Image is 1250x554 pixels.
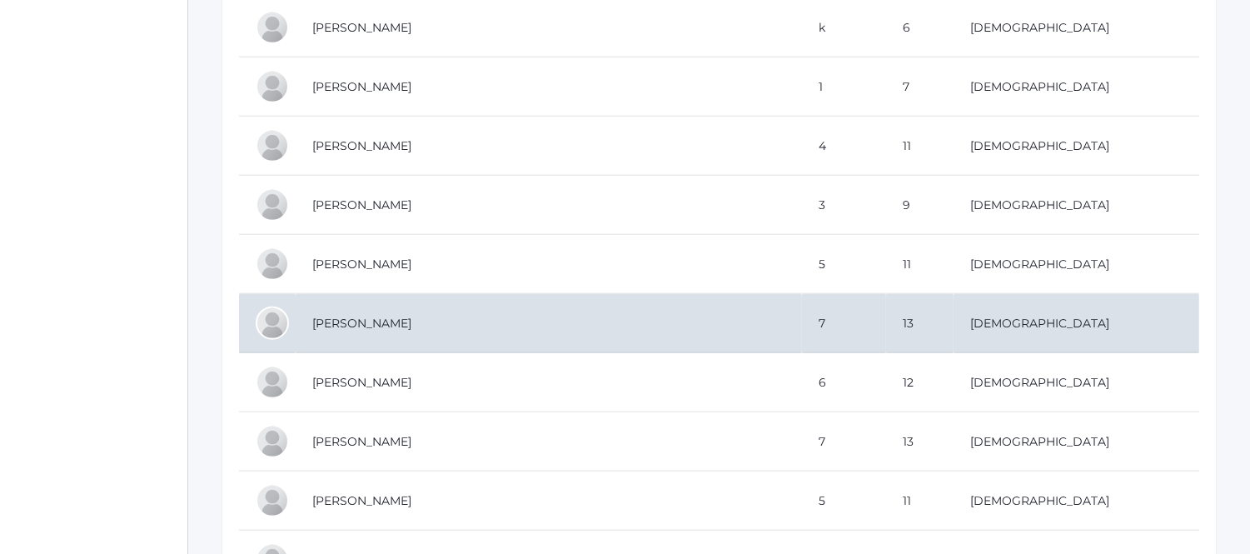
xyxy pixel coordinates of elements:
td: 5 [802,235,886,294]
td: [PERSON_NAME] [296,353,802,412]
div: Henry Hudson [256,129,289,162]
td: [DEMOGRAPHIC_DATA] [954,412,1199,472]
div: Evan Hudson [256,70,289,103]
td: [DEMOGRAPHIC_DATA] [954,117,1199,176]
td: [PERSON_NAME] [296,176,802,235]
td: 11 [886,472,954,531]
td: [DEMOGRAPHIC_DATA] [954,472,1199,531]
td: [PERSON_NAME] [296,472,802,531]
td: [PERSON_NAME] [296,57,802,117]
div: Addelyn Johnson [256,366,289,399]
div: Josiah Johnson [256,484,289,517]
div: Ava Johnson [256,425,289,458]
td: 7 [802,412,886,472]
td: [PERSON_NAME] [296,412,802,472]
td: 7 [802,294,886,353]
td: [PERSON_NAME] [296,117,802,176]
td: [DEMOGRAPHIC_DATA] [954,235,1199,294]
td: [PERSON_NAME] [296,235,802,294]
td: 9 [886,176,954,235]
td: 1 [802,57,886,117]
td: [DEMOGRAPHIC_DATA] [954,353,1199,412]
td: 11 [886,235,954,294]
div: Reece Jarvis [256,307,289,340]
td: 5 [802,472,886,531]
td: 6 [802,353,886,412]
td: [DEMOGRAPHIC_DATA] [954,176,1199,235]
td: 4 [802,117,886,176]
td: 12 [886,353,954,412]
td: [DEMOGRAPHIC_DATA] [954,294,1199,353]
div: Evelyn James [256,247,289,281]
td: 7 [886,57,954,117]
td: [DEMOGRAPHIC_DATA] [954,57,1199,117]
td: 11 [886,117,954,176]
td: [PERSON_NAME] [296,294,802,353]
div: Ethan Hislope [256,11,289,44]
td: 13 [886,412,954,472]
td: 13 [886,294,954,353]
div: Ainsley James [256,188,289,222]
td: 3 [802,176,886,235]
